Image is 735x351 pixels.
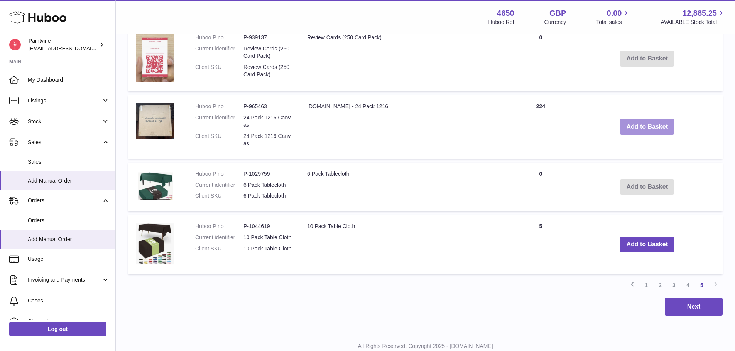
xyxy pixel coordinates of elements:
td: 0 [510,163,571,212]
dt: Client SKU [195,133,243,147]
dd: 6 Pack Tablecloth [243,181,292,189]
dd: P-965463 [243,103,292,110]
dd: 24 Pack 1216 Canvas [243,114,292,129]
span: Orders [28,197,101,204]
span: Add Manual Order [28,177,110,185]
a: 2 [653,278,667,292]
img: 6 Pack Tablecloth [136,170,174,200]
span: 0.00 [607,8,622,18]
span: Usage [28,255,110,263]
td: 10 Pack Table Cloth [299,215,510,274]
button: Add to Basket [620,237,674,252]
dt: Current identifier [195,45,243,60]
p: All Rights Reserved. Copyright 2025 - [DOMAIN_NAME] [122,343,729,350]
td: 6 Pack Tablecloth [299,163,510,212]
span: Channels [28,318,110,325]
span: Add Manual Order [28,236,110,243]
td: 0 [510,26,571,91]
dt: Current identifier [195,181,243,189]
img: euan@paintvine.co.uk [9,39,21,50]
a: 4 [681,278,695,292]
dd: 10 Pack Table Cloth [243,234,292,241]
td: Review Cards (250 Card Pack) [299,26,510,91]
dd: P-1044619 [243,223,292,230]
dd: 24 Pack 1216 Canvas [243,133,292,147]
dd: Review Cards (250 Card Pack) [243,64,292,78]
a: 3 [667,278,681,292]
dt: Huboo P no [195,34,243,41]
button: Next [665,298,723,316]
dt: Huboo P no [195,223,243,230]
a: 1 [639,278,653,292]
img: Review Cards (250 Card Pack) [136,34,174,82]
dt: Current identifier [195,234,243,241]
span: Cases [28,297,110,304]
span: My Dashboard [28,76,110,84]
dd: P-939137 [243,34,292,41]
dt: Huboo P no [195,103,243,110]
dd: P-1029759 [243,170,292,178]
td: 224 [510,95,571,158]
dt: Client SKU [195,192,243,200]
div: Paintvine [29,37,98,52]
span: Orders [28,217,110,224]
td: 5 [510,215,571,274]
div: Huboo Ref [488,18,514,26]
dd: 10 Pack Table Cloth [243,245,292,252]
a: 12,885.25 AVAILABLE Stock Total [661,8,726,26]
dt: Client SKU [195,245,243,252]
span: Listings [28,97,101,104]
img: 10 Pack Table Cloth [136,223,174,264]
img: wholesale-canvas.com - 24 Pack 1216 [136,103,174,139]
span: Total sales [596,18,630,26]
span: 12,885.25 [683,8,717,18]
dt: Huboo P no [195,170,243,178]
span: Sales [28,139,101,146]
a: 5 [695,278,709,292]
dt: Client SKU [195,64,243,78]
a: 0.00 Total sales [596,8,630,26]
strong: GBP [549,8,566,18]
span: Sales [28,158,110,166]
a: Log out [9,322,106,336]
td: [DOMAIN_NAME] - 24 Pack 1216 [299,95,510,158]
dd: Review Cards (250 Card Pack) [243,45,292,60]
span: [EMAIL_ADDRESS][DOMAIN_NAME] [29,45,113,51]
dd: 6 Pack Tablecloth [243,192,292,200]
div: Currency [544,18,566,26]
button: Add to Basket [620,119,674,135]
span: Invoicing and Payments [28,276,101,284]
strong: 4650 [497,8,514,18]
span: Stock [28,118,101,125]
dt: Current identifier [195,114,243,129]
span: AVAILABLE Stock Total [661,18,726,26]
